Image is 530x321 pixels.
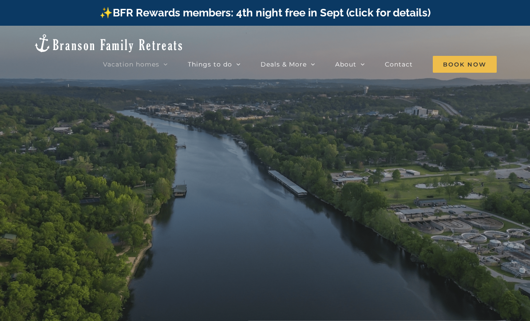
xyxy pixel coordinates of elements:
a: ✨BFR Rewards members: 4th night free in Sept (click for details) [99,6,431,19]
a: Deals & More [261,55,315,73]
span: Book Now [433,56,497,73]
span: Contact [385,61,413,67]
img: Branson Family Retreats Logo [33,33,184,53]
span: Deals & More [261,61,307,67]
a: Contact [385,55,413,73]
nav: Main Menu [103,55,497,73]
span: About [335,61,356,67]
a: Book Now [433,55,497,73]
a: Vacation homes [103,55,168,73]
a: About [335,55,365,73]
span: Vacation homes [103,61,159,67]
a: Things to do [188,55,241,73]
span: Things to do [188,61,232,67]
